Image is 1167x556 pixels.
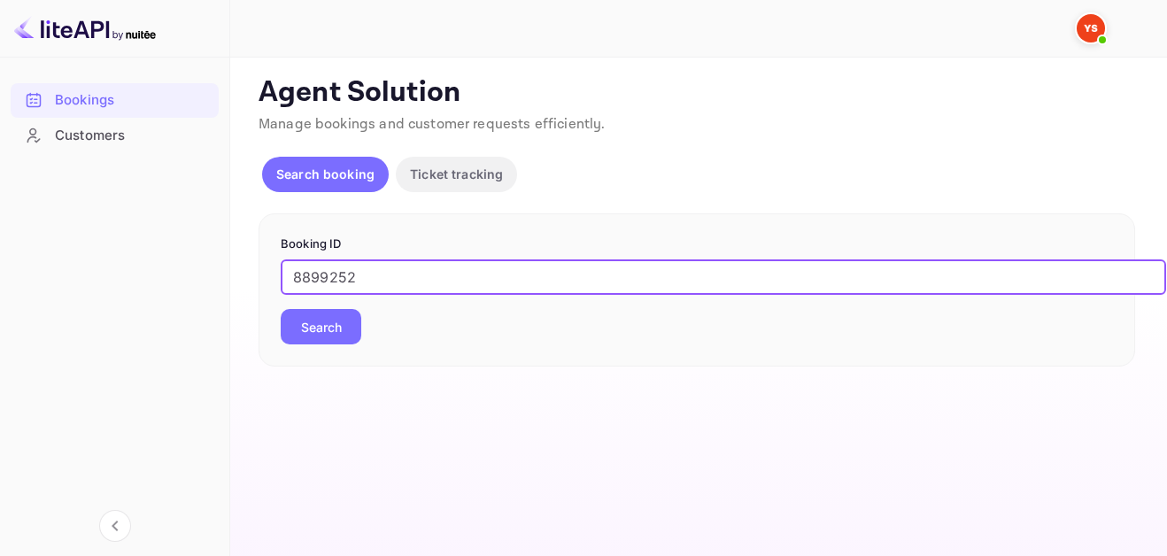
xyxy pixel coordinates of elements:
p: Agent Solution [259,75,1135,111]
a: Bookings [11,83,219,116]
button: Search [281,309,361,344]
div: Customers [11,119,219,153]
span: Manage bookings and customer requests efficiently. [259,115,606,134]
p: Search booking [276,165,375,183]
div: Customers [55,126,210,146]
img: LiteAPI logo [14,14,156,42]
p: Ticket tracking [410,165,503,183]
button: Collapse navigation [99,510,131,542]
div: Bookings [11,83,219,118]
p: Booking ID [281,236,1113,253]
div: Bookings [55,90,210,111]
input: Enter Booking ID (e.g., 63782194) [281,259,1166,295]
a: Customers [11,119,219,151]
img: Yandex Support [1077,14,1105,42]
